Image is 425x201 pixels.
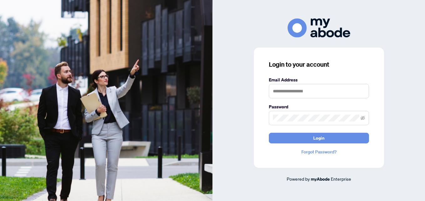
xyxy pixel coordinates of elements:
span: Enterprise [331,176,351,182]
button: Login [269,133,369,143]
h3: Login to your account [269,60,369,69]
img: ma-logo [288,18,350,38]
a: Forgot Password? [269,148,369,155]
a: myAbode [311,176,330,183]
label: Password [269,103,369,110]
span: Powered by [287,176,310,182]
span: eye-invisible [361,116,365,120]
span: Login [313,133,325,143]
label: Email Address [269,76,369,83]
